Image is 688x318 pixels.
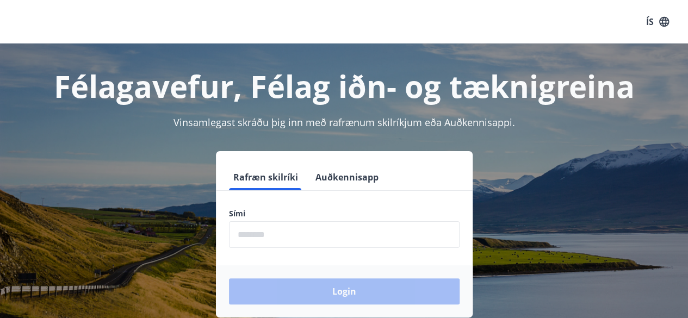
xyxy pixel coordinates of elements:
[173,116,515,129] span: Vinsamlegast skráðu þig inn með rafrænum skilríkjum eða Auðkennisappi.
[229,208,460,219] label: Sími
[229,164,302,190] button: Rafræn skilríki
[640,12,675,32] button: ÍS
[13,65,675,107] h1: Félagavefur, Félag iðn- og tæknigreina
[311,164,383,190] button: Auðkennisapp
